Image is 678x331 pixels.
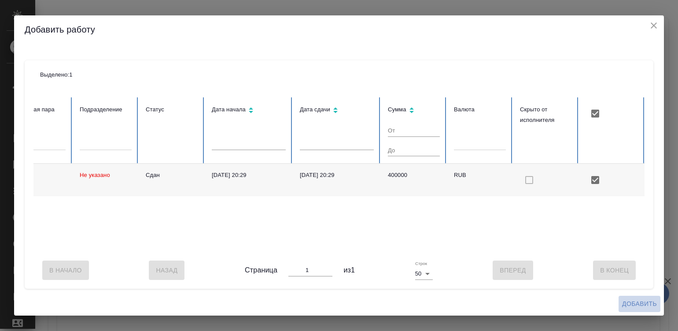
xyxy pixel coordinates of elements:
[25,22,653,37] h2: Добавить работу
[415,261,427,265] label: Строк
[447,164,513,196] td: RUB
[146,104,198,115] div: Статус
[40,71,73,78] span: Выделено: 1
[205,164,293,196] td: [DATE] 20:29
[520,104,572,125] div: Скрыто от исполнителя
[619,296,660,312] button: Добавить
[300,104,374,117] div: Сортировка
[454,104,506,115] div: Валюта
[80,172,110,178] span: Не указано
[415,268,433,280] div: 50
[647,19,660,32] button: close
[622,298,657,309] span: Добавить
[212,104,286,117] div: Сортировка
[343,265,355,276] span: из 1
[7,164,73,196] td: кит-рус
[80,104,132,115] div: Подразделение
[245,265,277,276] span: Страница
[388,104,440,117] div: Сортировка
[293,164,381,196] td: [DATE] 20:29
[14,104,66,115] div: Языковая пара
[139,164,205,196] td: Сдан
[381,164,447,196] td: 400000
